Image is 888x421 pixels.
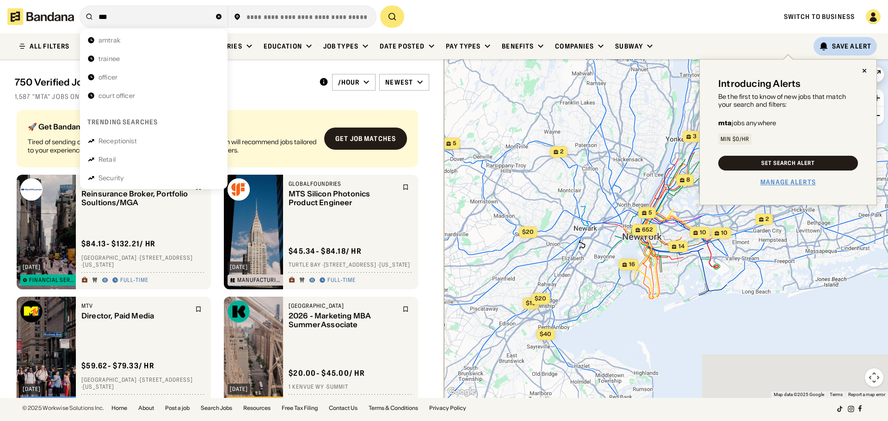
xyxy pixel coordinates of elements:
[20,300,43,323] img: MTV logo
[120,277,148,284] div: Full-time
[22,405,104,411] div: © 2025 Workwise Solutions Inc.
[99,55,120,62] div: trainee
[686,176,690,184] span: 8
[327,277,356,284] div: Full-time
[228,178,250,201] img: GlobalFoundries logo
[693,133,697,140] span: 3
[615,42,643,50] div: Subway
[446,42,481,50] div: Pay Types
[555,42,594,50] div: Companies
[526,299,536,306] span: $19
[721,229,728,237] span: 10
[99,92,135,99] div: court officer
[201,405,232,411] a: Search Jobs
[540,330,551,337] span: $40
[718,78,801,89] div: Introducing Alerts
[560,148,564,156] span: 2
[629,261,635,268] span: 16
[446,386,477,398] a: Open this area in Google Maps (opens a new window)
[28,123,317,130] div: 🚀 Get Bandana Matched (100% Free)
[15,77,312,88] div: 750 Verified Jobs
[446,386,477,398] img: Google
[138,405,154,411] a: About
[99,156,116,163] div: Retail
[81,302,190,310] div: MTV
[678,243,684,250] span: 14
[81,311,190,320] div: Director, Paid Media
[289,384,413,391] div: 1 Kenvue Wy · Summit
[282,405,318,411] a: Free Tax Filing
[323,42,358,50] div: Job Types
[718,119,732,127] b: mta
[289,368,365,378] div: $ 20.00 - $45.00 / hr
[165,405,190,411] a: Post a job
[380,42,425,50] div: Date Posted
[335,135,396,142] div: Get job matches
[237,277,284,283] div: Manufacturing
[385,78,413,86] div: Newest
[535,295,546,302] span: $20
[7,8,74,25] img: Bandana logotype
[81,239,155,249] div: $ 84.13 - $132.21 / hr
[718,93,858,109] div: Be the first to know of new jobs that match your search and filters:
[289,180,397,188] div: GlobalFoundries
[29,277,76,283] div: Financial Services
[23,386,41,392] div: [DATE]
[865,368,883,387] button: Map camera controls
[81,361,154,371] div: $ 59.62 - $79.33 / hr
[338,78,360,86] div: /hour
[289,302,397,310] div: [GEOGRAPHIC_DATA]
[81,254,205,268] div: [GEOGRAPHIC_DATA] · [STREET_ADDRESS] · [US_STATE]
[369,405,418,411] a: Terms & Conditions
[648,209,652,217] span: 5
[15,106,429,398] div: grid
[228,300,250,323] img: Kenvue logo
[15,92,429,101] div: 1,587 "mta" jobs on [DOMAIN_NAME]
[99,74,117,80] div: officer
[721,136,749,142] div: Min $0/hr
[289,189,397,207] div: MTS Silicon Photonics Product Engineer
[642,226,653,234] span: 652
[230,264,248,270] div: [DATE]
[20,178,43,201] img: Marsh & McLennan logo
[289,262,413,269] div: Turtle Bay · [STREET_ADDRESS] · [US_STATE]
[522,228,534,235] span: $20
[830,392,843,397] a: Terms (opens in new tab)
[99,175,124,181] div: Security
[111,405,127,411] a: Home
[765,215,769,223] span: 2
[81,376,205,390] div: [GEOGRAPHIC_DATA] · [STREET_ADDRESS] · [US_STATE]
[832,42,871,50] div: Save Alert
[760,178,816,186] a: Manage Alerts
[28,138,317,154] div: Tired of sending out endless job applications? Bandana Match Team will recommend jobs tailored to...
[243,405,271,411] a: Resources
[429,405,466,411] a: Privacy Policy
[761,160,814,166] div: Set Search Alert
[700,229,706,237] span: 10
[774,392,824,397] span: Map data ©2025 Google
[502,42,534,50] div: Benefits
[230,386,248,392] div: [DATE]
[264,42,302,50] div: Education
[81,189,190,207] div: Reinsurance Broker, Portfolio Soultions/MGA
[30,43,69,49] div: ALL FILTERS
[99,37,120,43] div: amtrak
[87,118,158,126] div: Trending searches
[784,12,855,21] a: Switch to Business
[453,140,456,147] span: 5
[23,264,41,270] div: [DATE]
[289,246,362,256] div: $ 45.34 - $84.18 / hr
[848,392,885,397] a: Report a map error
[329,405,358,411] a: Contact Us
[718,120,776,126] div: jobs anywhere
[99,138,137,144] div: Receptionist
[289,311,397,329] div: 2026 - Marketing MBA Summer Associate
